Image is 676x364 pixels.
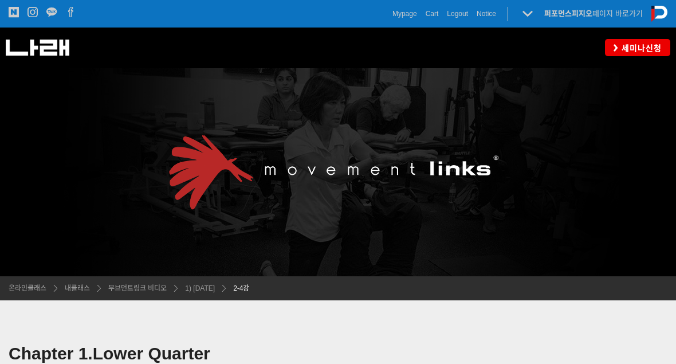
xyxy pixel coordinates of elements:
strong: Chapter 1. [9,344,93,363]
a: Logout [447,8,468,19]
span: 세미나신청 [618,42,662,54]
a: 온라인클래스 [9,283,46,294]
a: Mypage [392,8,417,19]
span: 무브먼트링크 비디오 [108,284,167,292]
a: 내클래스 [59,283,90,294]
a: 1) [DATE] [179,283,215,294]
span: 내클래스 [65,284,90,292]
a: Cart [426,8,439,19]
a: Notice [477,8,496,19]
span: 1) [DATE] [185,284,215,292]
a: 세미나신청 [605,39,670,56]
span: 온라인클래스 [9,284,46,292]
strong: 퍼포먼스피지오 [544,9,592,18]
strong: Lower Quarter [93,344,210,363]
a: 2-4강 [227,283,249,294]
a: 무브먼트링크 비디오 [103,283,167,294]
span: 2-4강 [233,284,249,292]
a: 퍼포먼스피지오페이지 바로가기 [544,9,643,18]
